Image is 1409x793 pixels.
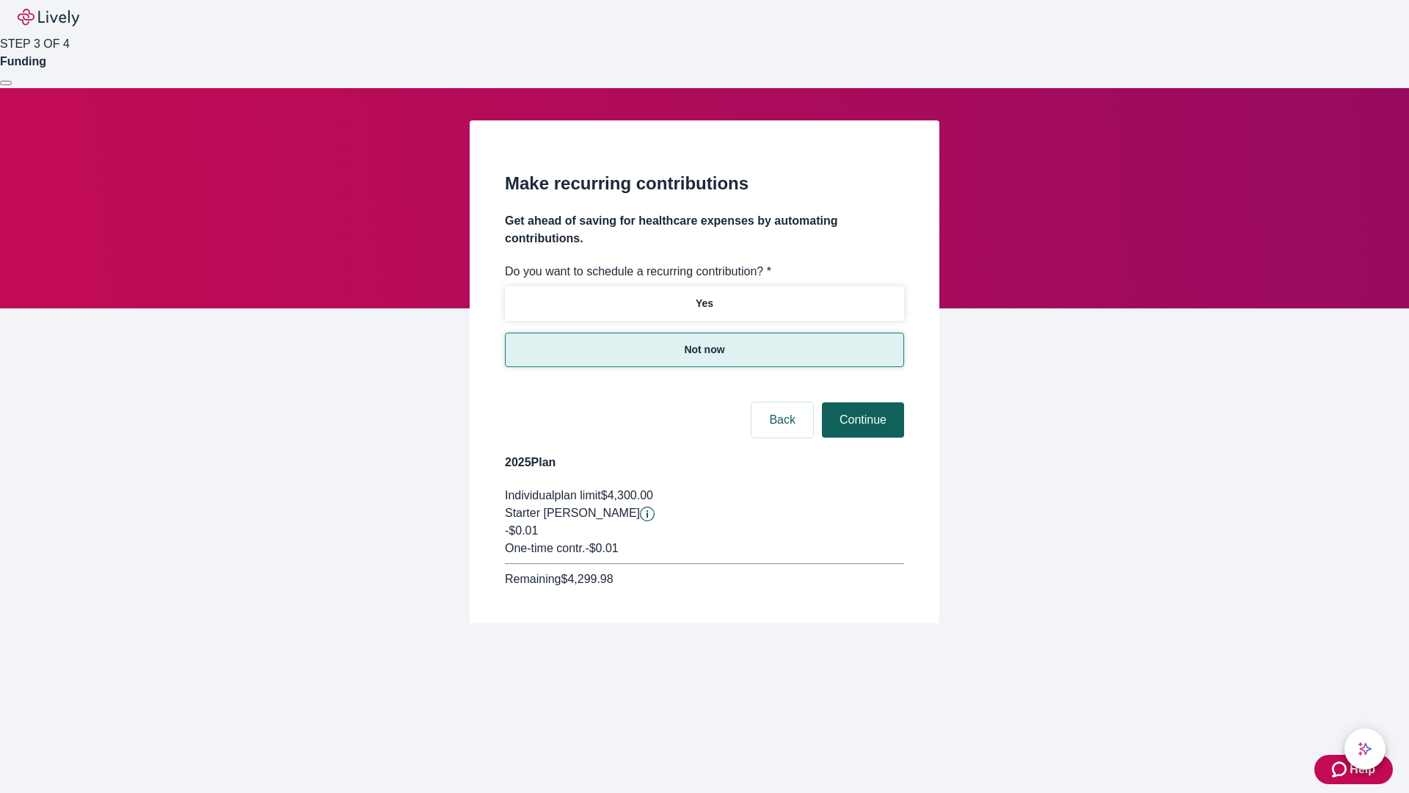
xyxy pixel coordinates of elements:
span: Starter [PERSON_NAME] [505,507,640,519]
h2: Make recurring contributions [505,170,904,197]
button: chat [1344,728,1386,770]
button: Yes [505,286,904,321]
button: Zendesk support iconHelp [1314,755,1393,784]
h4: Get ahead of saving for healthcare expenses by automating contributions. [505,212,904,247]
button: Back [751,402,813,438]
p: Yes [696,296,713,311]
span: Individual plan limit [505,489,601,501]
h4: 2025 Plan [505,454,904,471]
span: Remaining [505,573,561,585]
img: Lively [18,9,79,26]
svg: Zendesk support icon [1332,761,1350,778]
label: Do you want to schedule a recurring contribution? * [505,263,771,280]
button: Lively will contribute $0.01 to establish your account [640,507,655,521]
button: Not now [505,333,904,367]
span: - $0.01 [585,542,618,554]
span: -$0.01 [505,524,538,537]
span: One-time contr. [505,542,585,554]
span: Help [1350,761,1375,778]
p: Not now [684,342,724,358]
span: $4,299.98 [561,573,613,585]
svg: Starter penny details [640,507,655,521]
svg: Lively AI Assistant [1358,742,1372,756]
button: Continue [822,402,904,438]
span: $4,300.00 [601,489,653,501]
